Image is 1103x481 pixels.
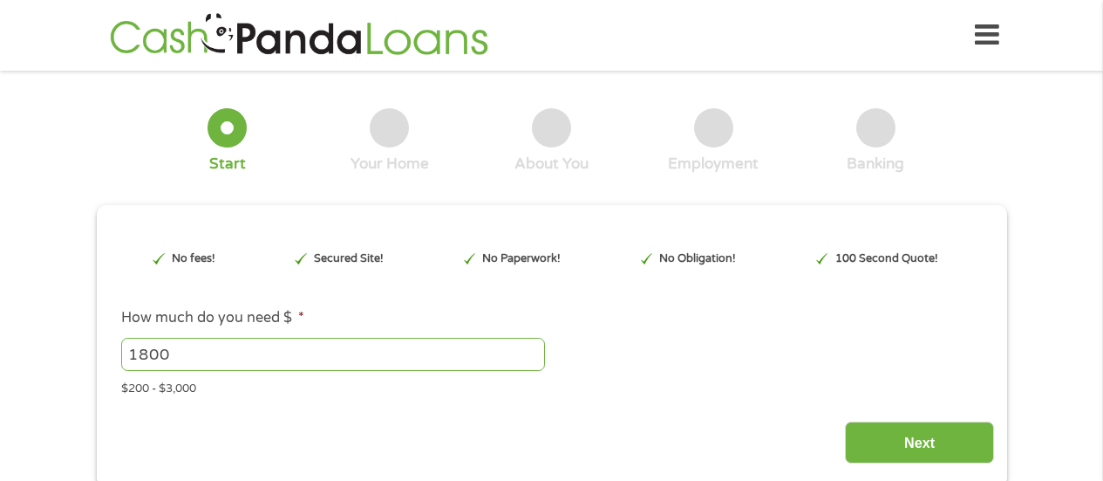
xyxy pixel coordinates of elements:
[121,374,981,398] div: $200 - $3,000
[659,251,736,267] p: No Obligation!
[835,251,938,267] p: 100 Second Quote!
[514,155,589,174] div: About You
[668,155,759,174] div: Employment
[482,251,561,267] p: No Paperwork!
[209,155,246,174] div: Start
[847,155,904,174] div: Banking
[351,155,429,174] div: Your Home
[314,251,384,267] p: Secured Site!
[105,10,494,60] img: GetLoanNow Logo
[121,309,304,327] label: How much do you need $
[172,251,215,267] p: No fees!
[845,422,994,464] input: Next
